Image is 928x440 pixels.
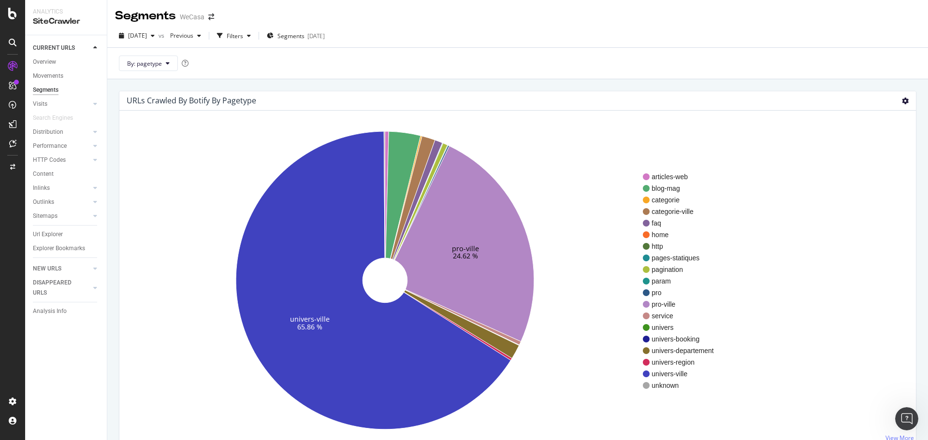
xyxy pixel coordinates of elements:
span: By: pagetype [127,59,162,68]
div: Explorer Bookmarks [33,243,85,254]
div: CURRENT URLS [33,43,75,53]
a: HTTP Codes [33,155,90,165]
a: Distribution [33,127,90,137]
span: pro-ville [652,299,713,309]
div: Supported Bots [20,286,162,297]
div: Outlinks [33,197,54,207]
div: Botify [41,162,60,172]
span: Je comprends votre impatience et je vais vous mettre en relation avec un membre de notre équipe h... [41,153,521,161]
span: categorie [652,195,713,205]
div: Supported Bots [14,283,179,300]
div: Analytics [33,8,99,16]
a: Inlinks [33,183,90,193]
div: Segments [115,8,176,24]
p: Comment pouvons-nous vous aider ? [19,85,174,118]
div: • Il y a 8 min [62,162,104,172]
div: Content [33,169,54,179]
button: [DATE] [115,28,159,43]
a: Segments [33,85,100,95]
span: Tickets [109,326,133,332]
div: arrow-right-arrow-left [208,14,214,20]
div: Renaud avatarAlex avatarLaura avatarJe comprends votre impatience et je vais vous mettre en relat... [10,144,183,180]
a: NEW URLS [33,264,90,274]
a: Search Engines [33,113,83,123]
a: Analysis Info [33,306,100,316]
div: Performance [33,141,67,151]
a: Explorer Bookmarks [33,243,100,254]
div: Message récent [20,138,174,148]
span: faq [652,218,713,228]
div: Sitemaps [33,211,58,221]
div: Inlinks [33,183,50,193]
div: Overview [33,57,56,67]
text: 65.86 % [297,322,322,331]
a: Outlinks [33,197,90,207]
div: Message récentRenaud avatarAlex avatarLaura avatarJe comprends votre impatience et je vais vous m... [10,130,184,181]
span: blog-mag [652,184,713,193]
a: Movements [33,71,100,81]
div: Segments [33,85,58,95]
img: Profile image for Laura [103,15,123,35]
span: Trouver une réponse [20,246,99,256]
div: Distribution [33,127,63,137]
a: Url Explorer [33,229,100,240]
button: Filters [213,28,255,43]
div: Visits [33,99,47,109]
div: [DATE] [307,32,325,40]
span: univers [652,323,713,332]
span: Segments [277,32,304,40]
a: Overview [33,57,100,67]
a: Content [33,169,100,179]
div: WeCasa [180,12,204,22]
iframe: Intercom live chat [895,407,918,430]
span: pagination [652,265,713,274]
span: Previous [166,31,193,40]
button: Trouver une réponse [14,241,179,261]
button: Conversations [48,301,97,340]
div: Movements [33,71,63,81]
span: pro [652,288,713,298]
div: Poser une questionNotre bot et notre équipe peuvent vous aider [10,185,184,232]
div: NEW URLS [33,264,61,274]
button: Aide [145,301,193,340]
a: Sitemaps [33,211,90,221]
img: Profile image for Renaud [140,15,159,35]
text: 24.62 % [453,251,478,260]
span: univers-ville [652,369,713,379]
text: pro-ville [452,243,479,253]
div: Fermer [166,15,184,33]
span: http [652,241,713,251]
div: Search Engines [33,113,73,123]
span: Accueil [11,326,38,332]
div: Notre bot et notre équipe peuvent vous aider [20,204,162,224]
span: Conversations [50,326,98,332]
button: Tickets [97,301,145,340]
div: SmartIndex Overview [14,265,179,283]
span: univers-region [652,357,713,367]
div: DISAPPEARED URLS [33,278,82,298]
div: Poser une question [20,194,162,204]
span: 2025 Jun. 28th [128,31,147,40]
div: Filters [227,32,243,40]
span: pages-statiques [652,253,713,263]
img: Laura avatar [27,161,38,173]
div: SmartIndex Overview [20,269,162,279]
span: param [652,276,713,286]
a: DISAPPEARED URLS [33,278,90,298]
div: HTTP Codes [33,155,66,165]
span: service [652,311,713,321]
img: Profile image for Alex [122,15,141,35]
img: Renaud avatar [23,154,34,165]
a: CURRENT URLS [33,43,90,53]
p: Bonjour SEO 👋 [19,69,174,85]
span: univers-departement [652,346,713,355]
div: Url Explorer [33,229,63,240]
img: logo [19,18,65,34]
span: categorie-ville [652,207,713,216]
button: Previous [166,28,205,43]
a: Performance [33,141,90,151]
span: unknown [652,381,713,390]
span: articles-web [652,172,713,182]
span: home [652,230,713,240]
span: vs [159,31,166,40]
